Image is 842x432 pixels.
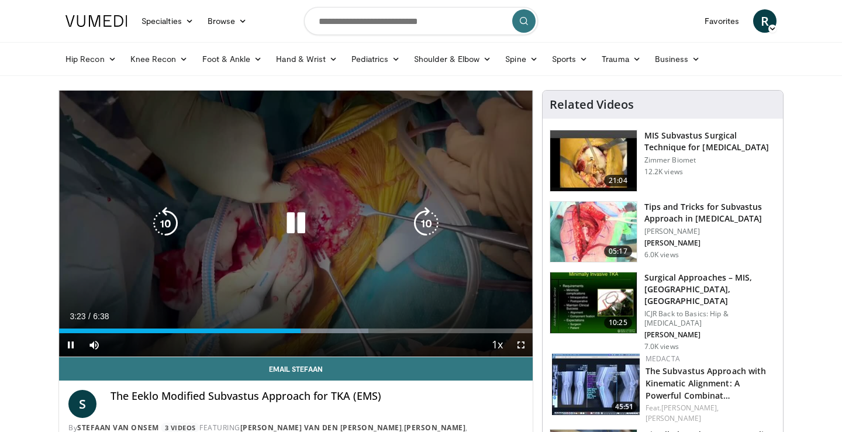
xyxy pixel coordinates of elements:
[59,333,82,357] button: Pause
[70,312,85,321] span: 3:23
[58,47,123,71] a: Hip Recon
[753,9,777,33] a: R
[604,175,632,186] span: 21:04
[646,413,701,423] a: [PERSON_NAME]
[550,272,776,351] a: 10:25 Surgical Approaches – MIS, [GEOGRAPHIC_DATA], [GEOGRAPHIC_DATA] ICJR Back to Basics: Hip & ...
[644,239,776,248] p: [PERSON_NAME]
[644,167,683,177] p: 12.2K views
[550,98,634,112] h4: Related Videos
[646,365,767,401] a: The Subvastus Approach with Kinematic Alignment: A Powerful Combinat…
[612,402,637,412] span: 45:51
[604,317,632,329] span: 10:25
[552,354,640,415] a: 45:51
[68,390,96,418] a: S
[646,403,774,424] div: Feat.
[545,47,595,71] a: Sports
[269,47,344,71] a: Hand & Wrist
[111,390,523,403] h4: The Eeklo Modified Subvastus Approach for TKA (EMS)
[644,155,776,165] p: Zimmer Biomet
[644,227,776,236] p: [PERSON_NAME]
[304,7,538,35] input: Search topics, interventions
[509,333,533,357] button: Fullscreen
[644,330,776,340] p: [PERSON_NAME]
[550,201,776,263] a: 05:17 Tips and Tricks for Subvastus Approach in [MEDICAL_DATA] [PERSON_NAME] [PERSON_NAME] 6.0K v...
[644,342,679,351] p: 7.0K views
[644,309,776,328] p: ICJR Back to Basics: Hip & [MEDICAL_DATA]
[407,47,498,71] a: Shoulder & Elbow
[698,9,746,33] a: Favorites
[82,333,106,357] button: Mute
[134,9,201,33] a: Specialties
[59,329,533,333] div: Progress Bar
[644,201,776,224] h3: Tips and Tricks for Subvastus Approach in [MEDICAL_DATA]
[644,272,776,307] h3: Surgical Approaches – MIS, [GEOGRAPHIC_DATA], [GEOGRAPHIC_DATA]
[486,333,509,357] button: Playback Rate
[195,47,270,71] a: Foot & Ankle
[644,130,776,153] h3: MIS Subvastus Surgical Technique for [MEDICAL_DATA]
[123,47,195,71] a: Knee Recon
[550,130,776,192] a: 21:04 MIS Subvastus Surgical Technique for [MEDICAL_DATA] Zimmer Biomet 12.2K views
[59,357,533,381] a: Email Stefaan
[498,47,544,71] a: Spine
[65,15,127,27] img: VuMedi Logo
[604,246,632,257] span: 05:17
[550,130,637,191] img: Picture_13_0_2.png.150x105_q85_crop-smart_upscale.jpg
[644,250,679,260] p: 6.0K views
[595,47,648,71] a: Trauma
[59,91,533,357] video-js: Video Player
[550,202,637,262] img: 23acb9d1-9258-4964-99c9-9b2453b0ffd6.150x105_q85_crop-smart_upscale.jpg
[646,354,680,364] a: Medacta
[93,312,109,321] span: 6:38
[648,47,708,71] a: Business
[552,354,640,415] img: 690e7fb1-8063-4b95-a2ea-e5b9e45ac7be.150x105_q85_crop-smart_upscale.jpg
[344,47,407,71] a: Pediatrics
[661,403,719,413] a: [PERSON_NAME],
[88,312,91,321] span: /
[550,272,637,333] img: 294539_0000_1.png.150x105_q85_crop-smart_upscale.jpg
[201,9,254,33] a: Browse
